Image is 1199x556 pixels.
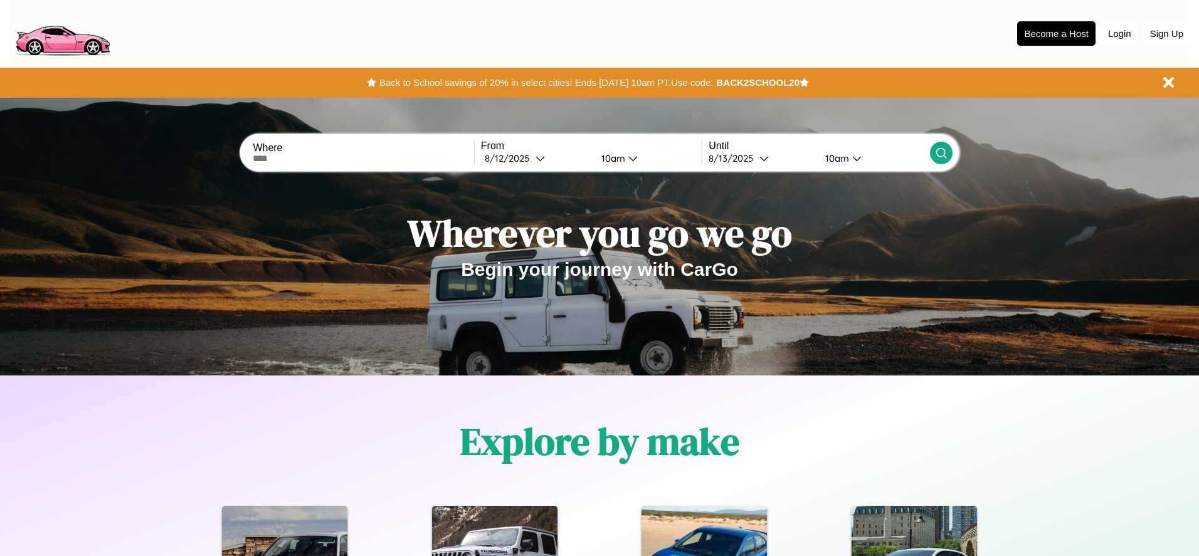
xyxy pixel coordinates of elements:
label: Where [253,142,473,154]
button: Back to School savings of 20% in select cities! Ends [DATE] 10am PT.Use code: [376,74,716,92]
img: logo [9,6,115,59]
button: Login [1102,22,1138,45]
button: 8/12/2025 [481,152,591,165]
div: 8 / 12 / 2025 [485,152,536,164]
label: From [481,140,702,152]
div: 8 / 13 / 2025 [709,152,759,164]
div: 10am [819,152,852,164]
button: Become a Host [1017,21,1096,46]
div: 10am [595,152,628,164]
button: Sign Up [1144,22,1190,45]
label: Until [709,140,929,152]
b: BACK2SCHOOL20 [716,77,800,88]
h1: Explore by make [460,416,739,467]
button: 10am [815,152,929,165]
button: 10am [591,152,702,165]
